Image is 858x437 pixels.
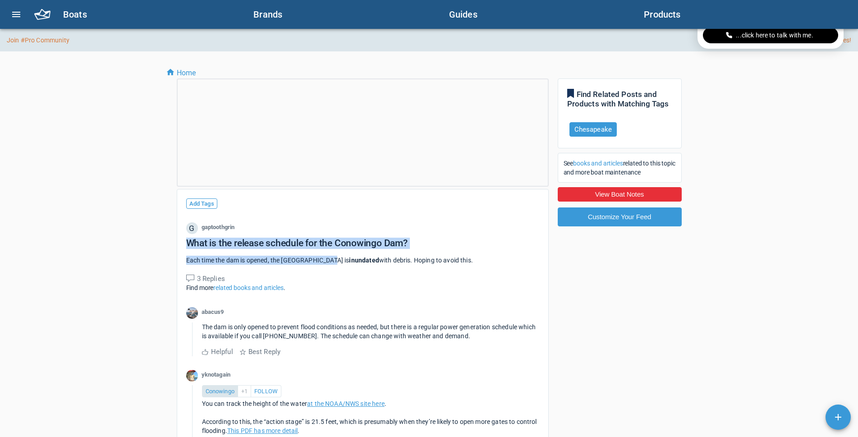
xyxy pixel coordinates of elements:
a: books and articles [573,160,623,167]
button: home [29,4,56,25]
a: View Boat Notes [558,191,682,198]
span: According to this, the “action stage” is 21.5 feet, which is presumably when they’re likely to op... [202,418,538,434]
span: 3 Replies [197,275,225,283]
span: yknotagain [202,371,231,378]
a: Home [166,68,196,78]
div: FOLLOW [251,385,281,397]
a: at the NOAA/NWS site here [307,400,385,407]
a: This PDF has more detail [227,427,298,434]
nav: breadcrumb [166,68,693,78]
img: star_outline-80eb411607ba5ab6417fc7d8fb0618c2.digested.svg [240,349,246,355]
div: Conowingo [202,385,238,397]
h6: Products [644,7,847,22]
img: reply_medium-76a9a4f244e009b795ea97e2ccc54d13.digested.svg [186,275,194,282]
h6: Boats [63,7,253,22]
span: G [186,222,198,234]
a: Conowingo [202,387,238,395]
span: . [385,400,386,407]
button: Add content actions [826,405,851,430]
p: Find more . [186,283,539,292]
img: followed-a2fa60e01c7782b6dcd09373c1c6a4d8.digested.svg [567,89,574,98]
a: related books and articles [213,284,283,291]
a: Chesapeake [574,125,612,133]
span: Find Related Posts and Products with Matching Tags [567,90,669,108]
button: View Boat Notes [558,187,682,202]
span: inundated [349,257,379,264]
a: Join #Pro Community [7,36,69,45]
span: . [298,427,299,434]
h6: Brands [253,7,449,22]
img: logo-nav-a1ce161ba1cfa1de30d27ffaf15bf0db.digested.png [34,9,50,20]
span: Add Tags [186,198,217,209]
button: Customize Your Feed [558,207,682,226]
span: gaptoothgrin [202,224,235,230]
h6: Guides [449,7,644,22]
button: menu [5,4,27,25]
span: abacus9 [202,308,224,315]
p: See related to this topic and more boat maintenance [564,159,676,177]
span: with debris. Hoping to avoid this. [379,257,473,264]
div: + 1 [238,385,251,397]
span: Helpful [211,348,233,356]
h1: What is the release schedule for the Conowingo Dam? [186,238,408,248]
span: Best Reply [248,348,281,356]
span: You can track the height of the water [202,400,307,407]
span: Each time the dam is opened, the [GEOGRAPHIC_DATA] is [186,257,349,264]
img: thumbsup_outline-ee0aa536bca7ab51368ebf2f2a1f703a.digested.svg [202,349,208,355]
span: The dam is only opened to prevent flood conditions as needed, but there is a regular power genera... [202,323,537,340]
